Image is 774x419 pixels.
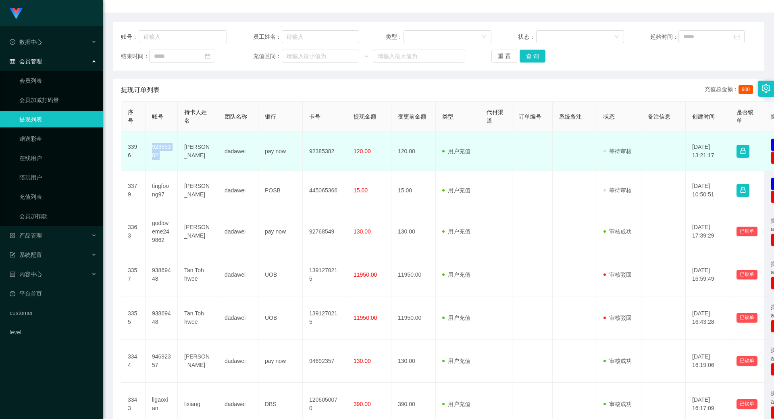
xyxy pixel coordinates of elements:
td: [DATE] 16:43:28 [686,296,730,340]
span: 结束时间： [121,52,149,60]
button: 已锁单 [737,270,757,279]
span: 会员管理 [10,58,42,65]
span: 银行 [265,113,276,120]
td: POSB [258,171,303,210]
span: 持卡人姓名 [184,109,207,124]
span: ~ [359,52,373,60]
td: 130.00 [391,210,436,253]
td: 3396 [121,132,146,171]
td: 445065366 [303,171,347,210]
td: Tan Toh hwee [178,253,218,296]
span: 状态 [603,113,615,120]
td: 93869448 [146,253,178,296]
td: 92768549 [303,210,347,253]
span: 11950.00 [354,271,377,278]
td: 11950.00 [391,253,436,296]
td: 11950.00 [391,296,436,340]
td: [PERSON_NAME] [178,171,218,210]
td: 94692357 [303,340,347,383]
a: 会员加扣款 [19,208,97,224]
span: 类型 [442,113,454,120]
button: 已锁单 [737,356,757,366]
td: [DATE] 16:19:06 [686,340,730,383]
td: dadawei [218,340,258,383]
span: 审核驳回 [603,271,632,278]
span: 团队名称 [225,113,247,120]
span: 备注信息 [648,113,670,120]
i: 图标: profile [10,271,15,277]
td: dadawei [218,296,258,340]
td: 3344 [121,340,146,383]
span: 900 [739,85,753,94]
span: 等待审核 [603,148,632,154]
td: godloveme249862 [146,210,178,253]
td: pay now [258,132,303,171]
input: 请输入最小值为 [282,50,359,63]
span: 等待审核 [603,187,632,194]
a: 陪玩用户 [19,169,97,186]
span: 提现金额 [354,113,376,120]
td: [PERSON_NAME] [178,132,218,171]
img: logo.9652507e.png [10,8,23,19]
span: 审核成功 [603,401,632,407]
a: 在线用户 [19,150,97,166]
td: 1391270215 [303,253,347,296]
input: 请输入最大值为 [373,50,465,63]
span: 11950.00 [354,315,377,321]
td: Tan Toh hwee [178,296,218,340]
span: 审核成功 [603,358,632,364]
td: [DATE] 16:59:49 [686,253,730,296]
i: 图标: appstore-o [10,233,15,238]
span: 审核成功 [603,228,632,235]
span: 用户充值 [442,228,470,235]
i: 图标: table [10,58,15,64]
td: tingfoong97 [146,171,178,210]
span: 系统备注 [559,113,582,120]
button: 图标: lock [737,145,749,158]
td: 92385382 [146,132,178,171]
td: 130.00 [391,340,436,383]
td: 1391270215 [303,296,347,340]
span: 用户充值 [442,271,470,278]
a: 提现列表 [19,111,97,127]
span: 卡号 [309,113,320,120]
span: 390.00 [354,401,371,407]
span: 130.00 [354,358,371,364]
i: 图标: calendar [734,34,740,40]
td: [PERSON_NAME] [178,340,218,383]
button: 已锁单 [737,227,757,236]
td: 3379 [121,171,146,210]
td: pay now [258,210,303,253]
td: 15.00 [391,171,436,210]
i: 图标: check-circle-o [10,39,15,45]
span: 状态： [518,33,536,41]
i: 图标: form [10,252,15,258]
td: UOB [258,296,303,340]
span: 120.00 [354,148,371,154]
span: 用户充值 [442,401,470,407]
i: 图标: down [614,34,619,40]
td: dadawei [218,171,258,210]
span: 序号 [128,109,133,124]
i: 图标: setting [762,84,770,93]
button: 重 置 [491,50,517,63]
span: 内容中心 [10,271,42,277]
div: 充值总金额： [705,85,756,95]
button: 已锁单 [737,399,757,409]
a: 会员列表 [19,73,97,89]
input: 请输入 [282,30,359,43]
span: 数据中心 [10,39,42,45]
a: 图标: dashboard平台首页 [10,286,97,302]
td: 120.00 [391,132,436,171]
span: 充值区间： [253,52,281,60]
span: 用户充值 [442,148,470,154]
a: 会员加减打码量 [19,92,97,108]
td: dadawei [218,132,258,171]
span: 员工姓名： [253,33,281,41]
span: 用户充值 [442,187,470,194]
td: 3355 [121,296,146,340]
span: 审核驳回 [603,315,632,321]
span: 创建时间 [692,113,715,120]
a: customer [10,305,97,321]
span: 变更前金额 [398,113,426,120]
